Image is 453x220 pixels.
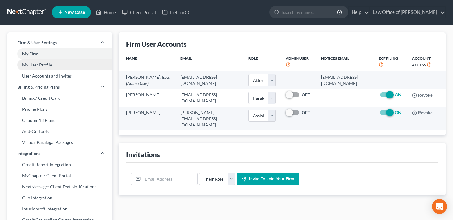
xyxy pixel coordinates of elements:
a: Billing & Pricing Plans [7,82,112,93]
a: Law Office of [PERSON_NAME] [370,7,445,18]
th: Role [243,52,281,71]
td: [PERSON_NAME] [119,107,176,130]
input: Email Address [143,173,197,185]
a: Billing / Credit Card [7,93,112,104]
th: Email [175,52,243,71]
button: Revoke [412,110,433,115]
a: My Firm [7,48,112,59]
a: Integrations [7,148,112,159]
a: Virtual Paralegal Packages [7,137,112,148]
span: Admin User [286,56,309,61]
a: Credit Report Integration [7,159,112,170]
td: [EMAIL_ADDRESS][DOMAIN_NAME] [175,89,243,107]
a: Chapter 13 Plans [7,115,112,126]
a: Firm & User Settings [7,37,112,48]
strong: OFF [302,110,310,115]
span: ECF Filing [379,56,398,61]
span: Invite to join your firm [249,176,294,182]
span: Firm & User Settings [17,40,57,46]
td: [PERSON_NAME], Esq. [119,71,176,89]
span: New Case [64,10,85,15]
strong: OFF [302,92,310,97]
a: Clio Integration [7,192,112,203]
a: Home [93,7,119,18]
a: Pricing Plans [7,104,112,115]
a: Infusionsoft Integration [7,203,112,214]
a: NextMessage: Client Text Notifications [7,181,112,192]
a: Add-On Tools [7,126,112,137]
td: [PERSON_NAME] [119,89,176,107]
button: Revoke [412,93,433,98]
span: (Admin User) [126,81,149,86]
strong: ON [395,110,402,115]
span: Integrations [17,150,40,157]
td: [EMAIL_ADDRESS][DOMAIN_NAME] [316,71,373,89]
a: Help [349,7,369,18]
button: Invite to join your firm [237,173,299,186]
td: [PERSON_NAME][EMAIL_ADDRESS][DOMAIN_NAME] [175,107,243,130]
td: [EMAIL_ADDRESS][DOMAIN_NAME] [175,71,243,89]
a: User Accounts and Invites [7,70,112,82]
a: DebtorCC [159,7,194,18]
input: Search by name... [282,6,338,18]
span: Billing & Pricing Plans [17,84,60,90]
div: Open Intercom Messenger [432,199,447,214]
th: Name [119,52,176,71]
a: My User Profile [7,59,112,70]
div: Invitations [126,150,160,159]
strong: ON [395,92,402,97]
div: Firm User Accounts [126,40,187,49]
th: Notices Email [316,52,373,71]
a: MyChapter: Client Portal [7,170,112,181]
span: Account Access [412,56,431,67]
a: Client Portal [119,7,159,18]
